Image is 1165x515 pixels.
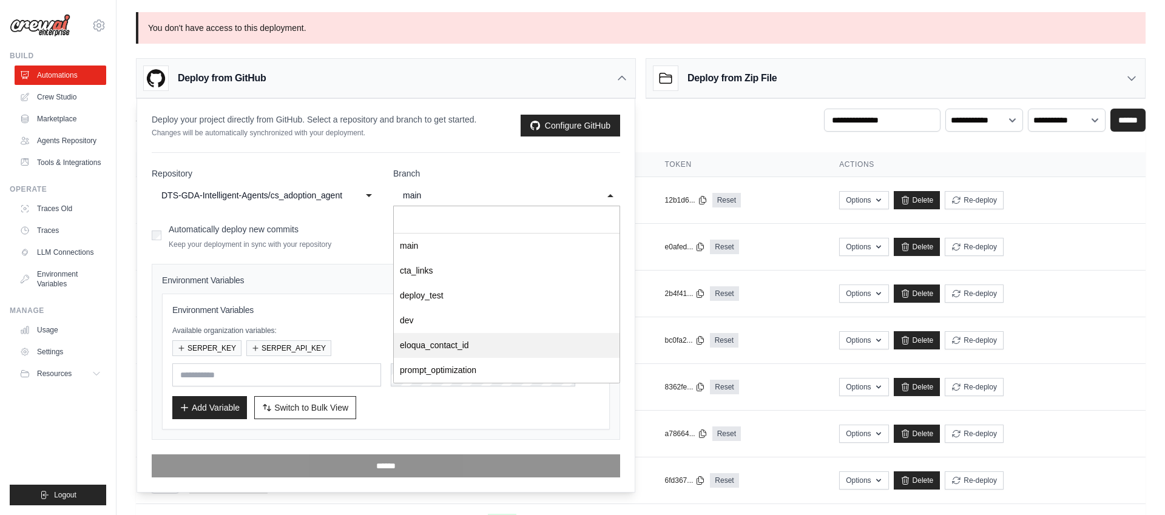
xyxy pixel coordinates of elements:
a: Delete [894,331,940,349]
button: Options [839,238,888,256]
button: Logout [10,485,106,505]
a: Traces Old [15,199,106,218]
button: Re-deploy [945,425,1004,443]
a: Delete [894,471,940,490]
p: Keep your deployment in sync with your repository [169,240,331,249]
a: Traces [15,221,106,240]
span: Logout [54,490,76,500]
button: Options [839,378,888,396]
a: LLM Connections [15,243,106,262]
button: Options [839,425,888,443]
button: 8362fe... [665,382,706,392]
label: Branch [393,167,620,180]
button: Add Variable [172,396,247,419]
span: Resources [37,369,72,379]
button: bc0fa2... [665,335,705,345]
button: Options [839,284,888,303]
p: Changes will be automatically synchronized with your deployment. [152,128,476,138]
a: Marketplace [15,109,106,129]
span: Switch to Bulk View [274,402,348,414]
h3: Deploy from GitHub [178,71,266,86]
a: Reset [712,193,741,207]
div: DTS-GDA-Intelligent-Agents/cs_adoption_agent [161,188,345,203]
a: Reset [712,426,741,441]
button: 2b4f41... [665,289,706,298]
h3: Deploy from Zip File [687,71,777,86]
button: Switch to Bulk View [254,396,356,419]
button: Re-deploy [945,191,1004,209]
a: Delete [894,191,940,209]
a: Automations [15,66,106,85]
button: Options [839,471,888,490]
div: Build [10,51,106,61]
label: Automatically deploy new commits [169,224,299,234]
p: Deploy your project directly from GitHub. Select a repository and branch to get started. [152,113,476,126]
div: main [403,188,586,203]
a: Delete [894,425,940,443]
button: Options [839,331,888,349]
button: Re-deploy [945,238,1004,256]
img: GitHub Logo [144,66,168,90]
th: Token [650,152,825,177]
button: Options [839,191,888,209]
h3: Environment Variables [172,304,599,316]
a: Delete [894,238,940,256]
button: 6fd367... [665,476,706,485]
button: 12b1d6... [665,195,707,205]
p: You don't have access to this deployment. [136,12,1146,44]
button: Re-deploy [945,331,1004,349]
h4: Environment Variables [162,274,610,286]
a: Reset [710,473,738,488]
a: Delete [894,284,940,303]
button: Re-deploy [945,378,1004,396]
a: Reset [710,380,738,394]
a: Agents Repository [15,131,106,150]
div: cta_links [394,258,620,283]
p: Available organization variables: [172,326,599,335]
a: Delete [894,378,940,396]
a: Usage [15,320,106,340]
a: Reset [710,286,738,301]
label: Repository [152,167,379,180]
div: dev [394,308,620,333]
a: Configure GitHub [521,115,620,136]
button: Resources [15,364,106,383]
div: main [394,234,620,258]
a: Environment Variables [15,264,106,294]
div: Manage [10,306,106,315]
div: deploy_test [394,283,620,308]
div: Operate [10,184,106,194]
th: Crew [136,152,473,177]
p: Manage and monitor your active crew automations from this dashboard. [136,126,406,138]
button: Re-deploy [945,471,1004,490]
button: SERPER_KEY [172,340,241,356]
button: a78664... [665,429,707,439]
a: Settings [15,342,106,362]
div: eloqua_contact_id [394,333,620,358]
a: Crew Studio [15,87,106,107]
a: Tools & Integrations [15,153,106,172]
img: Logo [10,14,70,37]
a: Reset [710,333,738,348]
iframe: Chat Widget [1104,457,1165,515]
input: Select a branch [394,206,620,234]
button: e0afed... [665,242,706,252]
div: prompt_optimization [394,358,620,383]
button: Re-deploy [945,284,1004,303]
h2: Automations Live [136,109,406,126]
th: Actions [825,152,1146,177]
a: Reset [710,240,738,254]
button: SERPER_API_KEY [246,340,331,356]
